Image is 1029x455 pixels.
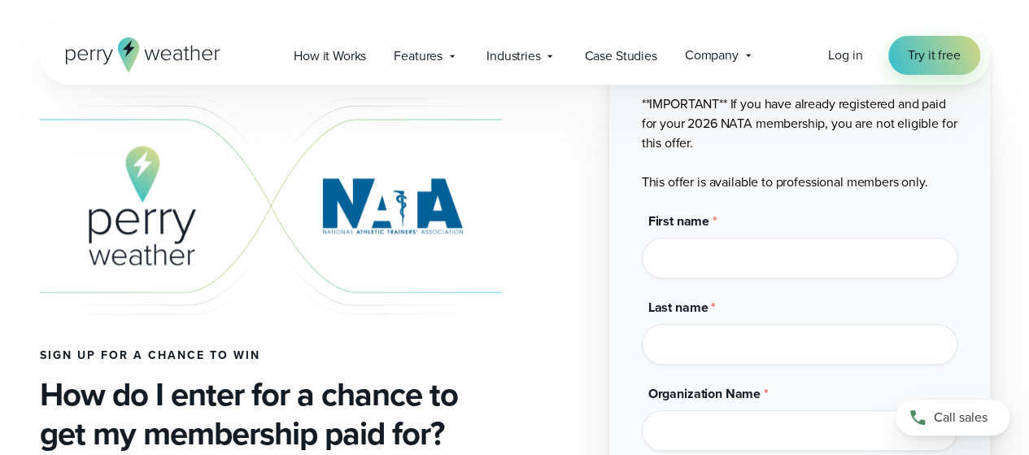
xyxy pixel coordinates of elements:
span: Industries [486,46,540,66]
a: How it Works [280,39,380,72]
span: Organization Name [648,384,761,403]
span: How it Works [294,46,366,66]
a: Case Studies [570,39,670,72]
div: **IMPORTANT** If you have already registered and paid for your 2026 NATA membership, you are not ... [642,49,957,192]
span: Features [394,46,443,66]
a: Try it free [888,36,979,75]
span: Last name [648,298,709,317]
span: Company [685,46,739,65]
a: Call sales [896,400,1009,435]
span: Try it free [908,46,960,65]
span: Call sales [934,408,988,427]
span: Log in [828,46,862,64]
h4: Sign up for a chance to win [40,349,502,362]
h3: How do I enter for a chance to get my membership paid for? [40,375,502,453]
a: Log in [828,46,862,65]
span: First name [648,212,709,230]
span: Case Studies [584,46,656,66]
